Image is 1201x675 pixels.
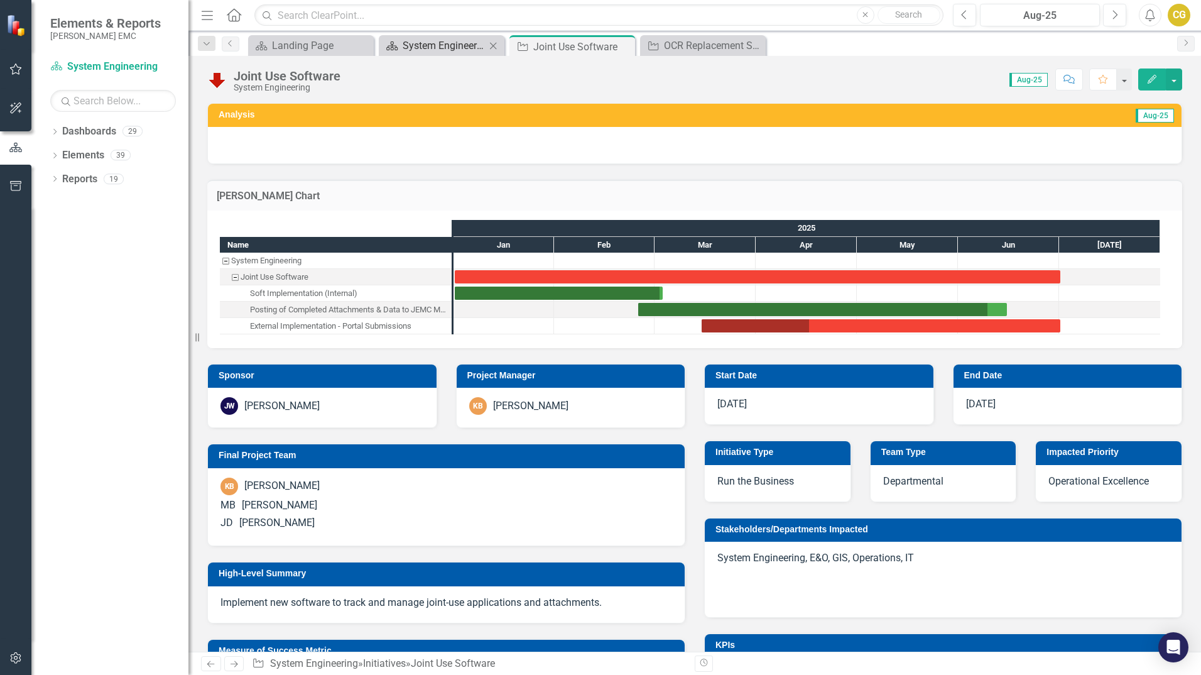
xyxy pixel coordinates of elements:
[1136,109,1174,123] span: Aug-25
[966,398,996,410] span: [DATE]
[717,475,794,487] span: Run the Business
[363,657,406,669] a: Initiatives
[220,237,452,253] div: Name
[62,124,116,139] a: Dashboards
[111,150,131,161] div: 39
[241,269,308,285] div: Joint Use Software
[984,8,1095,23] div: Aug-25
[254,4,943,26] input: Search ClearPoint...
[220,516,233,530] div: JD
[1048,475,1149,487] span: Operational Excellence
[717,551,1169,568] p: System Engineering, E&O, GIS, Operations, IT
[250,302,448,318] div: Posting of Completed Attachments & Data to JEMC Maps
[219,451,678,460] h3: Final Project Team
[250,318,411,334] div: External Implementation - Portal Submissions
[664,38,763,53] div: OCR Replacement Solution
[857,237,958,253] div: May
[122,126,143,137] div: 29
[6,14,28,36] img: ClearPoint Strategy
[220,596,672,610] p: Implement new software to track and manage joint-use applications and attachments.
[702,319,1060,332] div: Task: Start date: 2025-03-15 End date: 2025-07-01
[220,285,452,302] div: Task: Start date: 2025-01-01 End date: 2025-03-03
[382,38,486,53] a: System Engineering
[756,237,857,253] div: Apr
[554,237,655,253] div: Feb
[883,475,943,487] span: Departmental
[220,302,452,318] div: Posting of Completed Attachments & Data to JEMC Maps
[219,110,675,119] h3: Analysis
[219,569,678,578] h3: High-Level Summary
[220,269,452,285] div: Joint Use Software
[231,253,302,269] div: System Engineering
[220,302,452,318] div: Task: Start date: 2025-02-24 End date: 2025-06-15
[1059,237,1160,253] div: Jul
[980,4,1100,26] button: Aug-25
[715,447,844,457] h3: Initiative Type
[50,90,176,112] input: Search Below...
[655,237,756,253] div: Mar
[878,6,940,24] button: Search
[252,657,685,671] div: » »
[242,498,317,513] div: [PERSON_NAME]
[244,399,320,414] div: [PERSON_NAME]
[220,318,452,334] div: Task: Start date: 2025-03-15 End date: 2025-07-01
[469,397,487,415] div: KB
[715,371,927,380] h3: Start Date
[403,38,486,53] div: System Engineering
[251,38,371,53] a: Landing Page
[895,9,922,19] span: Search
[50,16,161,31] span: Elements & Reports
[455,287,663,300] div: Task: Start date: 2025-01-01 End date: 2025-03-03
[244,479,320,493] div: [PERSON_NAME]
[217,190,1173,202] h3: [PERSON_NAME] Chart
[220,318,452,334] div: External Implementation - Portal Submissions
[715,525,1175,534] h3: Stakeholders/Departments Impacted
[219,371,430,380] h3: Sponsor
[220,285,452,302] div: Soft Implementation (Internal)
[715,640,1175,650] h3: KPIs
[1046,447,1175,457] h3: Impacted Priority
[239,516,315,530] div: [PERSON_NAME]
[455,270,1060,283] div: Task: Start date: 2025-01-01 End date: 2025-07-01
[220,498,236,513] div: MB
[493,399,568,414] div: [PERSON_NAME]
[207,70,227,90] img: Below Target
[881,447,1010,457] h3: Team Type
[220,397,238,415] div: JW
[638,303,1007,316] div: Task: Start date: 2025-02-24 End date: 2025-06-15
[220,253,452,269] div: Task: System Engineering Start date: 2025-01-01 End date: 2025-01-02
[454,237,554,253] div: Jan
[250,285,357,302] div: Soft Implementation (Internal)
[50,31,161,41] small: [PERSON_NAME] EMC
[1158,632,1188,662] div: Open Intercom Messenger
[964,371,1176,380] h3: End Date
[50,60,176,74] a: System Engineering
[62,148,104,163] a: Elements
[467,371,679,380] h3: Project Manager
[234,69,340,83] div: Joint Use Software
[220,253,452,269] div: System Engineering
[454,220,1160,236] div: 2025
[219,646,678,656] h3: Measure of Success Metric
[643,38,763,53] a: OCR Replacement Solution
[533,39,632,55] div: Joint Use Software
[272,38,371,53] div: Landing Page
[62,172,97,187] a: Reports
[104,173,124,184] div: 19
[1009,73,1048,87] span: Aug-25
[234,83,340,92] div: System Engineering
[220,478,238,495] div: KB
[411,657,495,669] div: Joint Use Software
[958,237,1059,253] div: Jun
[717,398,747,410] span: [DATE]
[270,657,358,669] a: System Engineering
[1168,4,1190,26] button: CG
[220,269,452,285] div: Task: Start date: 2025-01-01 End date: 2025-07-01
